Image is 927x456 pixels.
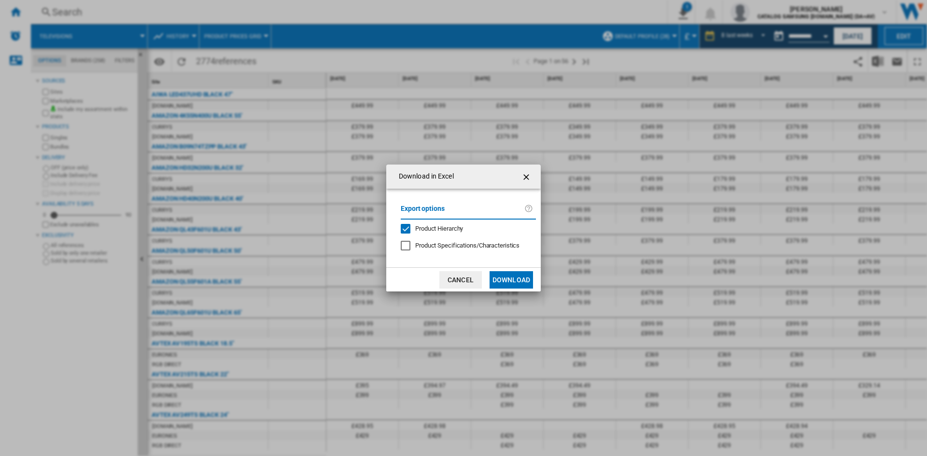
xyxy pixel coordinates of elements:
[415,242,520,249] span: Product Specifications/Characteristics
[386,165,541,291] md-dialog: Download in ...
[401,203,524,221] label: Export options
[439,271,482,289] button: Cancel
[518,167,537,186] button: getI18NText('BUTTONS.CLOSE_DIALOG')
[490,271,533,289] button: Download
[415,241,520,250] div: Only applies to Category View
[401,224,528,234] md-checkbox: Product Hierarchy
[415,225,463,232] span: Product Hierarchy
[521,171,533,183] ng-md-icon: getI18NText('BUTTONS.CLOSE_DIALOG')
[394,172,454,181] h4: Download in Excel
